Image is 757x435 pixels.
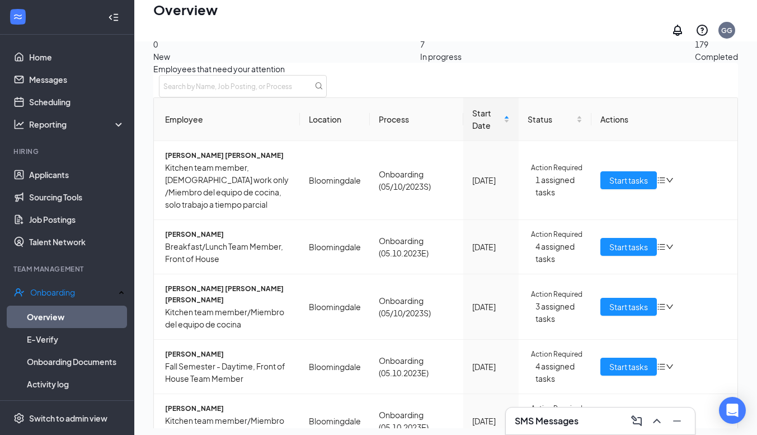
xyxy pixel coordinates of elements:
svg: Settings [13,413,25,424]
button: Start tasks [600,358,657,376]
button: ChevronUp [648,412,666,430]
span: Start tasks [609,301,648,313]
div: Switch to admin view [29,413,107,424]
span: Action Required [531,162,582,174]
div: GG [721,26,732,35]
span: 3 assigned tasks [535,300,582,325]
span: [PERSON_NAME] [165,229,291,240]
span: Completed [695,52,738,62]
svg: WorkstreamLogo [12,11,23,22]
a: Home [29,46,125,68]
td: Onboarding (05.10.2023E) [370,220,463,274]
span: down [666,303,674,311]
span: Kitchen team member, [DEMOGRAPHIC_DATA] work only /Miembro del equipo de cocina, solo trabajo a t... [165,161,291,211]
span: Breakfast/Lunch Team Member, Front of House [165,240,291,265]
div: Open Intercom Messenger [719,397,746,424]
span: 1 assigned tasks [535,174,582,198]
a: Talent Network [29,231,125,253]
svg: ComposeMessage [630,414,643,428]
span: down [666,176,674,184]
span: [PERSON_NAME] [165,349,291,360]
td: Bloomingdale [300,141,370,220]
div: [DATE] [472,174,510,186]
td: Bloomingdale [300,274,370,340]
span: [PERSON_NAME] [165,403,291,414]
span: In progress [420,52,462,62]
button: Start tasks [600,298,657,316]
svg: Minimize [670,414,684,428]
span: Action Required [531,289,582,300]
svg: Collapse [108,12,119,23]
div: Hiring [13,147,123,156]
button: Start tasks [600,171,657,189]
span: Start tasks [609,241,648,253]
th: Process [370,98,463,141]
th: Actions [591,98,737,141]
a: Scheduling [29,91,125,113]
td: Onboarding (05/10/2023S) [370,141,463,220]
div: Team Management [13,264,123,274]
a: Onboarding Documents [27,350,125,373]
th: Status [519,98,591,141]
span: Start Date [472,107,501,132]
td: Onboarding (05/10/2023S) [370,274,463,340]
svg: Analysis [13,119,25,130]
td: Onboarding (05.10.2023E) [370,340,463,394]
a: Messages [29,68,125,91]
a: Job Postings [29,208,125,231]
th: Employee [154,98,300,141]
button: Minimize [668,412,686,430]
span: 7 [420,38,462,50]
a: Applicants [29,163,125,186]
h3: SMS Messages [515,415,579,427]
th: Location [300,98,370,141]
svg: QuestionInfo [695,24,709,37]
a: Sourcing Tools [29,186,125,208]
span: 179 [695,38,738,50]
span: Kitchen team member/Miembro del equipo de cocina [165,306,291,330]
span: Action Required [531,403,582,414]
div: [DATE] [472,415,510,427]
svg: Notifications [671,24,684,37]
span: Start tasks [609,361,648,373]
a: Overview [27,306,125,328]
td: Bloomingdale [300,340,370,394]
span: bars [657,242,666,251]
span: Action Required [531,349,582,360]
span: Employees that need your attention [153,63,738,75]
button: ComposeMessage [628,412,646,430]
div: Onboarding [30,287,115,298]
svg: UserCheck [13,287,25,298]
span: Action Required [531,229,582,240]
span: bars [657,362,666,371]
a: Team [29,395,125,418]
span: down [666,243,674,251]
span: down [666,363,674,371]
a: Activity log [27,373,125,395]
span: [PERSON_NAME] [PERSON_NAME] [165,150,291,161]
span: 4 assigned tasks [535,360,582,385]
span: Status [528,113,574,125]
a: E-Verify [27,328,125,350]
input: Search by Name, Job Posting, or Process [159,75,327,97]
span: bars [657,176,666,185]
div: [DATE] [472,361,510,373]
span: [PERSON_NAME] [PERSON_NAME] [PERSON_NAME] [165,283,291,306]
svg: ChevronUp [650,414,664,428]
span: 0 [153,38,187,50]
div: Reporting [29,119,125,130]
span: bars [657,302,666,311]
span: Fall Semester - Daytime, Front of House Team Member [165,360,291,385]
div: [DATE] [472,301,510,313]
div: [DATE] [472,241,510,253]
span: New [153,52,170,62]
button: Start tasks [600,238,657,256]
span: Start tasks [609,174,648,186]
td: Bloomingdale [300,220,370,274]
span: 4 assigned tasks [535,240,582,265]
